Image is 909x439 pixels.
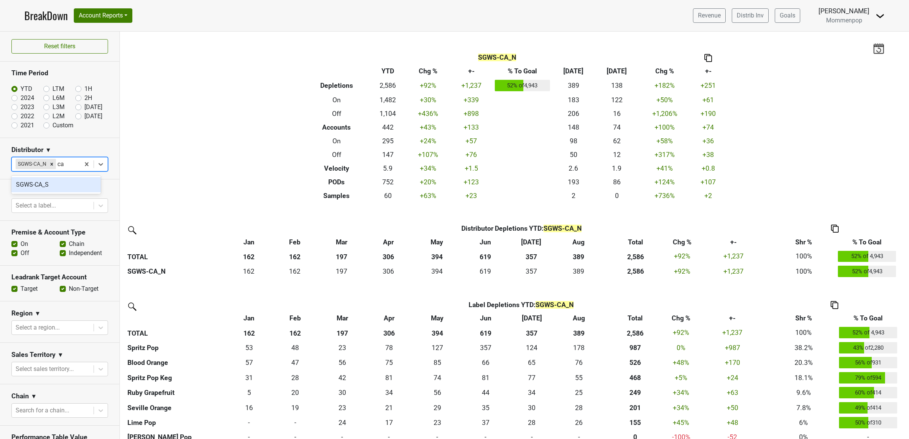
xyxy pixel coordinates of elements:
th: 2586.353 [603,264,668,279]
div: +987 [697,343,768,353]
label: Custom [52,121,73,130]
div: 162 [228,266,270,276]
th: &nbsp;: activate to sort column ascending [126,312,226,325]
td: +0.8 [691,162,726,175]
td: 295 [370,134,406,148]
div: [PERSON_NAME] [818,6,869,16]
th: Jul: activate to sort column ascending [509,312,555,325]
div: 389 [556,266,601,276]
td: +61 [691,93,726,107]
td: 86 [595,175,639,189]
td: 74 [595,120,639,134]
td: +92 % [668,264,696,279]
td: +76 [450,148,493,162]
td: +736 % [639,189,691,203]
td: 77.583 [366,340,412,355]
span: +1,237 [723,252,744,260]
td: 752 [370,175,406,189]
th: 394 [412,325,462,341]
div: 74 [414,373,461,383]
td: 53 [226,340,272,355]
a: Revenue [693,8,726,23]
td: 357.376 [509,264,555,279]
th: 162 [226,325,272,341]
td: +124 % [639,175,691,189]
th: SGWS-CA_N [126,264,226,279]
th: Chg %: activate to sort column ascending [667,312,695,325]
td: 123.75 [509,340,555,355]
div: 77 [510,373,553,383]
div: 34 [510,388,553,398]
th: Aug: activate to sort column ascending [554,235,603,249]
th: 526.003 [603,355,667,371]
label: YTD [21,84,32,94]
div: SGWS-CA_N [16,159,48,169]
td: 23 [318,340,366,355]
h3: Premise & Account Type [11,228,108,236]
label: LTM [52,84,64,94]
th: PODs [304,175,370,189]
th: May: activate to sort column ascending [412,235,462,249]
td: 50 [551,148,595,162]
h3: Chain [11,392,29,400]
th: 987.167 [603,340,667,355]
th: Distributor Depletions YTD : [272,222,771,235]
h3: Sales Territory [11,351,56,359]
th: Jul: activate to sort column ascending [509,235,555,249]
div: 66 [464,358,507,368]
th: TOTAL [126,249,226,264]
td: +74 [691,120,726,134]
td: 206 [551,107,595,120]
th: May: activate to sort column ascending [412,312,462,325]
label: On [21,239,28,249]
th: Spritz Pop Keg [126,370,226,385]
div: 30 [320,388,364,398]
td: 41.553 [318,370,366,385]
td: +5 % [667,370,695,385]
td: 74.75 [366,355,412,371]
th: Jun: activate to sort column ascending [462,235,509,249]
div: 34 [368,388,410,398]
th: Ruby Grapefruit [126,385,226,401]
td: 127.417 [412,340,462,355]
td: +34 % [667,385,695,401]
td: 183 [551,93,595,107]
th: 249.166 [603,385,667,401]
td: +20 % [406,175,450,189]
div: 357 [510,266,552,276]
th: Chg %: activate to sort column ascending [668,235,696,249]
td: 5.9 [370,162,406,175]
td: 34.416 [366,385,412,401]
div: +63 [697,388,768,398]
td: +1,237 [695,325,770,341]
div: 25 [557,388,601,398]
td: +2 [691,189,726,203]
td: +92 % [667,325,695,341]
th: 394 [412,249,462,264]
div: 65 [510,358,553,368]
img: Copy to clipboard [704,54,712,62]
label: L6M [52,94,65,103]
label: [DATE] [84,103,102,112]
td: +190 [691,107,726,120]
th: Apr: activate to sort column ascending [366,312,412,325]
div: 5 [228,388,270,398]
th: % To Goal [493,64,551,78]
td: 5.334 [226,385,272,401]
h3: Leadrank Target Account [11,273,108,281]
label: Off [21,249,29,258]
label: 2022 [21,112,34,121]
label: [DATE] [84,112,102,121]
td: 16.083 [226,400,272,415]
th: 162 [272,249,318,264]
td: 1,104 [370,107,406,120]
td: 388.676 [554,264,603,279]
span: ▼ [57,350,64,360]
div: 306 [367,266,410,276]
td: 64.917 [509,355,555,371]
th: Spritz Pop [126,340,226,355]
td: 0 % [667,340,695,355]
label: 2H [84,94,92,103]
th: Label Depletions YTD : [272,298,769,312]
span: SGWS-CA_N [536,301,574,309]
